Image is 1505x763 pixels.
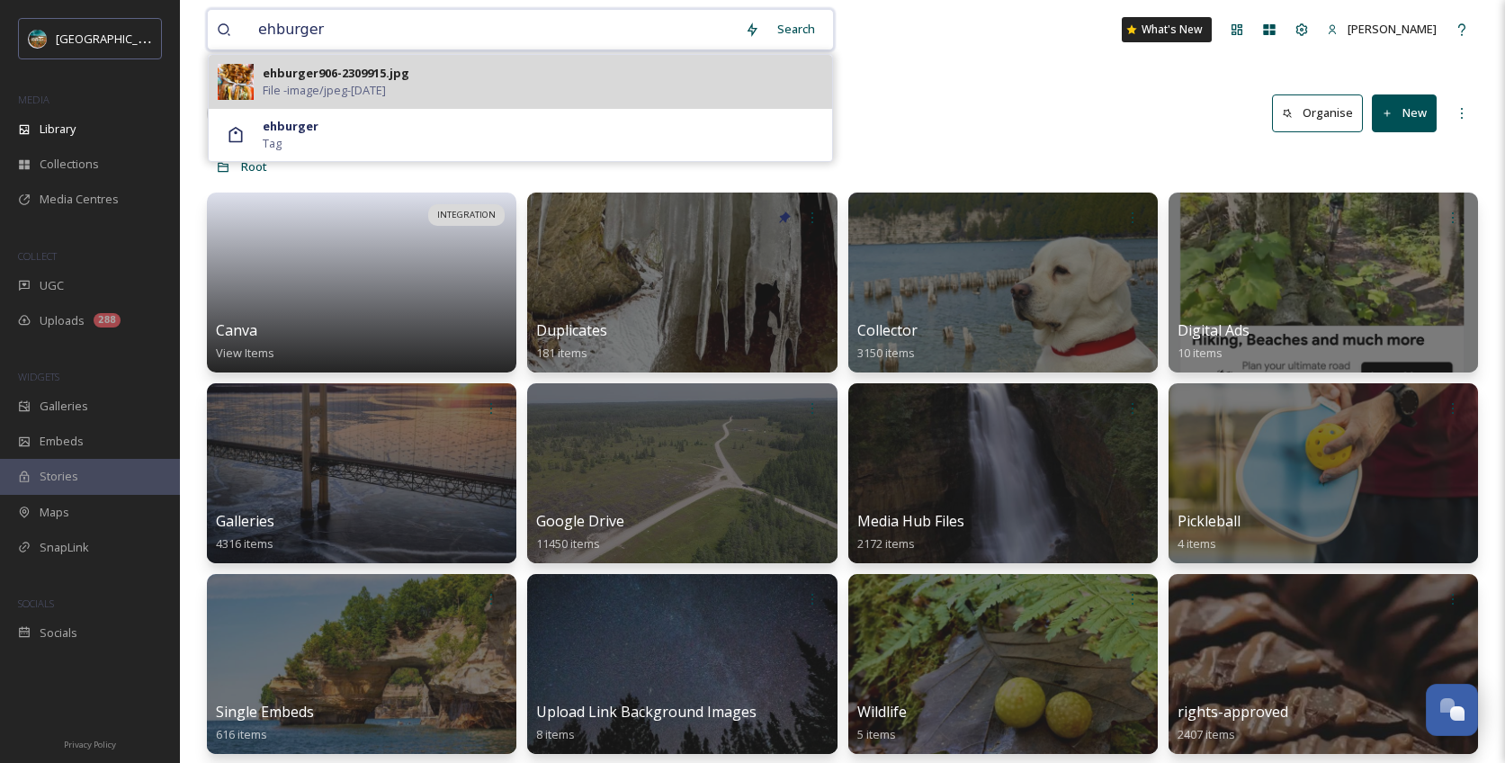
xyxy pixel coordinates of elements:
[218,64,254,100] img: f3e0f80c-0b69-4e65-8a10-ee0f38b72217.jpg
[1178,513,1241,552] a: Pickleball4 items
[40,277,64,294] span: UGC
[857,702,907,722] span: Wildlife
[40,121,76,138] span: Library
[1372,94,1437,131] button: New
[64,739,116,750] span: Privacy Policy
[1178,511,1241,531] span: Pickleball
[536,535,600,552] span: 11450 items
[40,433,84,450] span: Embeds
[263,65,409,82] div: ehburger906-2309915.jpg
[216,513,274,552] a: Galleries4316 items
[207,193,516,373] a: INTEGRATIONCanvaView Items
[40,504,69,521] span: Maps
[536,511,624,531] span: Google Drive
[536,726,575,742] span: 8 items
[18,93,49,106] span: MEDIA
[263,135,282,152] span: Tag
[857,345,915,361] span: 3150 items
[768,12,824,47] div: Search
[249,10,736,49] input: Search your library
[241,156,267,177] a: Root
[18,249,57,263] span: COLLECT
[857,704,907,742] a: Wildlife5 items
[857,513,964,552] a: Media Hub Files2172 items
[1178,535,1216,552] span: 4 items
[1348,21,1437,37] span: [PERSON_NAME]
[40,156,99,173] span: Collections
[536,704,757,742] a: Upload Link Background Images8 items
[536,513,624,552] a: Google Drive11450 items
[536,345,587,361] span: 181 items
[216,320,257,340] span: Canva
[1178,702,1288,722] span: rights-approved
[1178,320,1250,340] span: Digital Ads
[437,209,496,221] span: INTEGRATION
[18,597,54,610] span: SOCIALS
[1178,322,1250,361] a: Digital Ads10 items
[40,468,78,485] span: Stories
[216,704,314,742] a: Single Embeds616 items
[263,118,318,134] strong: ehburger
[29,30,47,48] img: Snapsea%20Profile.jpg
[1318,12,1446,47] a: [PERSON_NAME]
[1122,17,1212,42] a: What's New
[94,313,121,328] div: 288
[64,732,116,754] a: Privacy Policy
[857,535,915,552] span: 2172 items
[857,322,918,361] a: Collector3150 items
[263,82,386,99] span: File - image/jpeg - [DATE]
[216,345,274,361] span: View Items
[857,320,918,340] span: Collector
[40,539,89,556] span: SnapLink
[536,320,607,340] span: Duplicates
[1272,94,1363,131] button: Organise
[18,370,59,383] span: WIDGETS
[1426,684,1478,736] button: Open Chat
[40,191,119,208] span: Media Centres
[1178,704,1288,742] a: rights-approved2407 items
[40,398,88,415] span: Galleries
[40,312,85,329] span: Uploads
[216,511,274,531] span: Galleries
[216,535,273,552] span: 4316 items
[857,726,896,742] span: 5 items
[536,322,607,361] a: Duplicates181 items
[40,624,77,642] span: Socials
[1272,94,1372,131] a: Organise
[56,30,231,47] span: [GEOGRAPHIC_DATA][US_STATE]
[1178,726,1235,742] span: 2407 items
[1178,345,1223,361] span: 10 items
[216,702,314,722] span: Single Embeds
[536,702,757,722] span: Upload Link Background Images
[857,511,964,531] span: Media Hub Files
[241,158,267,175] span: Root
[216,726,267,742] span: 616 items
